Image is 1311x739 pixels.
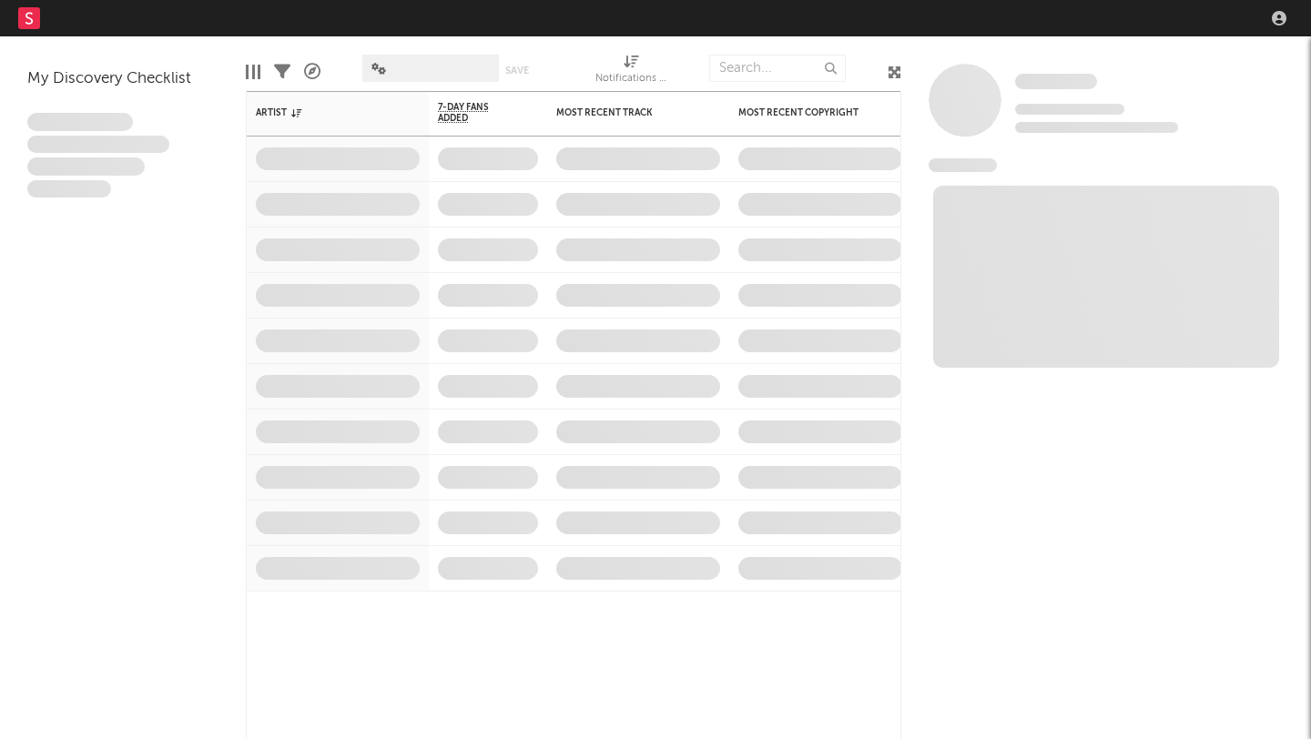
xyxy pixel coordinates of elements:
a: Some Artist [1015,73,1097,91]
span: 7-Day Fans Added [438,102,511,124]
span: 0 fans last week [1015,122,1178,133]
span: Praesent ac interdum [27,157,145,176]
div: Edit Columns [246,46,260,98]
button: Save [505,66,529,76]
div: Notifications (Artist) [595,68,668,90]
div: Notifications (Artist) [595,46,668,98]
span: News Feed [929,158,997,172]
span: Lorem ipsum dolor [27,113,133,131]
span: Integer aliquet in purus et [27,136,169,154]
div: Artist [256,107,392,118]
input: Search... [709,55,846,82]
span: Aliquam viverra [27,180,111,198]
span: Tracking Since: [DATE] [1015,104,1124,115]
div: Most Recent Track [556,107,693,118]
div: Most Recent Copyright [738,107,875,118]
div: A&R Pipeline [304,46,320,98]
span: Some Artist [1015,74,1097,89]
div: Filters [274,46,290,98]
div: My Discovery Checklist [27,68,218,90]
